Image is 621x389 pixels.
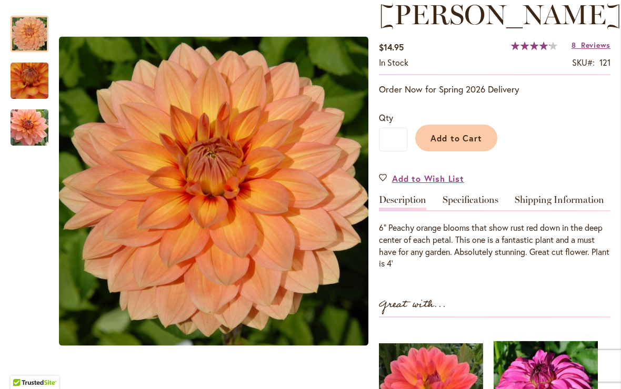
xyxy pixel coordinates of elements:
div: Nicholas [11,52,59,99]
a: Shipping Information [515,195,604,210]
div: Product Images [59,5,417,377]
span: Add to Cart [430,132,483,144]
span: In stock [379,57,408,68]
div: Availability [379,57,408,69]
iframe: Launch Accessibility Center [8,352,37,381]
span: 8 [572,40,576,50]
div: Nicholas [11,99,48,146]
img: Nicholas [59,36,368,346]
div: NicholasNicholasNicholas [59,5,368,377]
strong: Great with... [379,296,446,313]
a: Specifications [443,195,498,210]
p: Order Now for Spring 2026 Delivery [379,83,610,96]
div: 121 [599,57,610,69]
a: Description [379,195,426,210]
span: Reviews [581,40,610,50]
span: $14.95 [379,42,404,53]
div: 6” Peachy orange blooms that show rust red down in the deep center of each petal. This one is a f... [379,222,610,270]
div: Detailed Product Info [379,195,610,270]
strong: SKU [572,57,595,68]
div: Nicholas [59,5,368,377]
button: Add to Cart [415,125,497,151]
span: Add to Wish List [392,172,464,185]
a: Add to Wish List [379,172,464,185]
div: Nicholas [11,5,59,52]
a: 8 Reviews [572,40,610,50]
span: Qty [379,112,393,123]
div: 84% [511,42,557,50]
